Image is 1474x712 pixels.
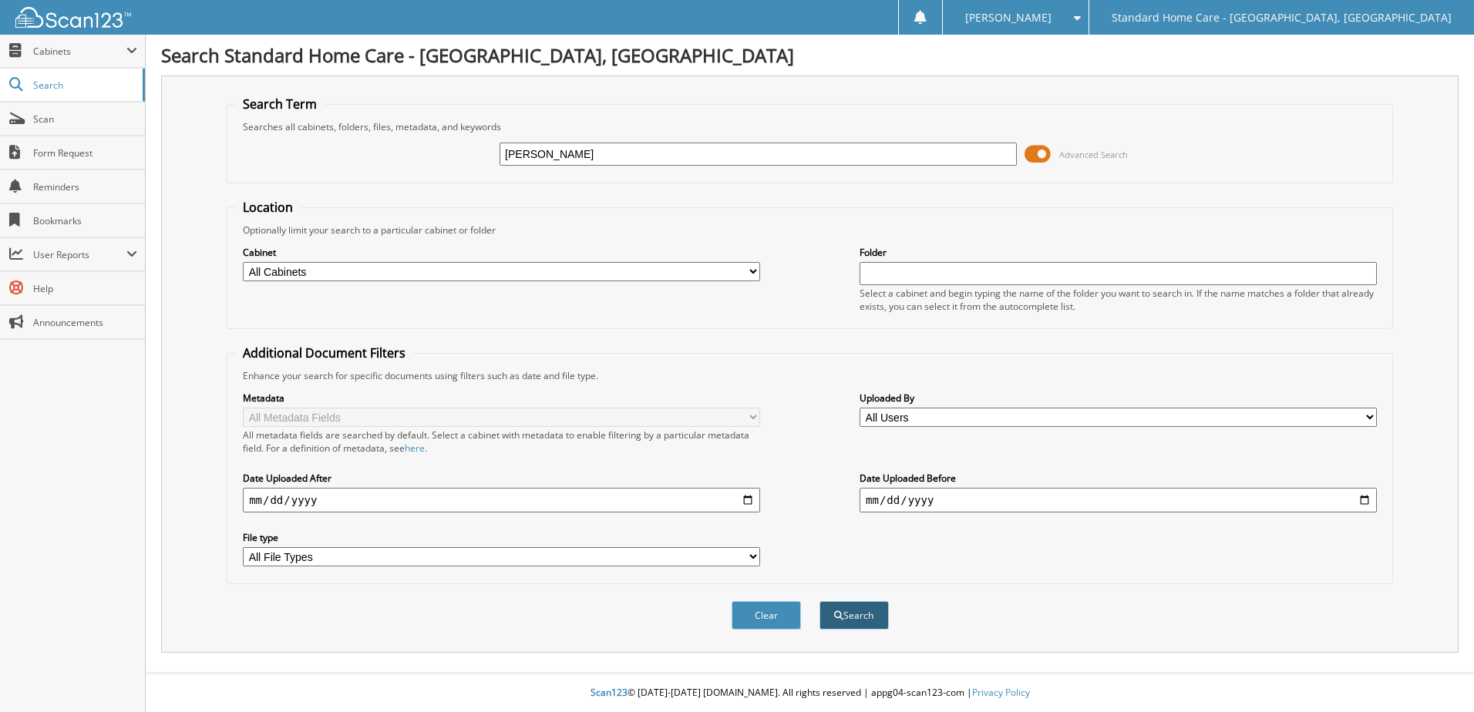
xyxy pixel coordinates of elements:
iframe: Chat Widget [1397,638,1474,712]
span: Bookmarks [33,214,137,227]
div: Searches all cabinets, folders, files, metadata, and keywords [235,120,1385,133]
div: Select a cabinet and begin typing the name of the folder you want to search in. If the name match... [860,287,1377,313]
label: Date Uploaded Before [860,472,1377,485]
input: end [860,488,1377,512]
span: Scan [33,113,137,126]
button: Search [819,601,889,630]
div: Optionally limit your search to a particular cabinet or folder [235,223,1385,237]
span: Help [33,282,137,295]
a: here [405,442,425,455]
span: Search [33,79,135,92]
button: Clear [732,601,801,630]
a: Privacy Policy [972,686,1030,699]
span: Announcements [33,316,137,329]
span: Scan123 [591,686,628,699]
legend: Location [235,199,301,216]
h1: Search Standard Home Care - [GEOGRAPHIC_DATA], [GEOGRAPHIC_DATA] [161,42,1459,68]
legend: Search Term [235,96,325,113]
div: All metadata fields are searched by default. Select a cabinet with metadata to enable filtering b... [243,428,760,455]
label: Uploaded By [860,391,1377,405]
span: User Reports [33,248,126,261]
label: Cabinet [243,246,760,259]
legend: Additional Document Filters [235,344,413,361]
span: Reminders [33,180,137,193]
div: Enhance your search for specific documents using filters such as date and file type. [235,369,1385,382]
span: Standard Home Care - [GEOGRAPHIC_DATA], [GEOGRAPHIC_DATA] [1112,13,1452,22]
span: Form Request [33,146,137,160]
div: © [DATE]-[DATE] [DOMAIN_NAME]. All rights reserved | appg04-scan123-com | [146,674,1474,712]
span: Advanced Search [1059,149,1128,160]
label: Date Uploaded After [243,472,760,485]
label: Metadata [243,391,760,405]
input: start [243,488,760,512]
span: Cabinets [33,45,126,58]
img: scan123-logo-white.svg [15,7,131,28]
span: [PERSON_NAME] [965,13,1052,22]
label: Folder [860,246,1377,259]
label: File type [243,531,760,544]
